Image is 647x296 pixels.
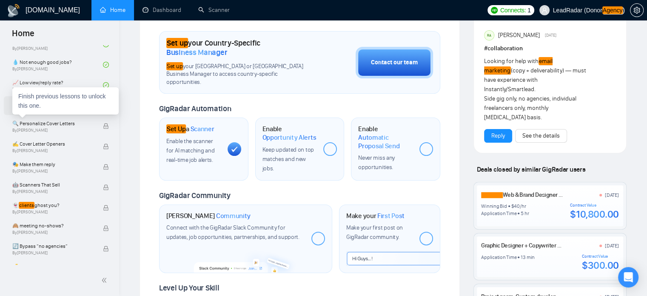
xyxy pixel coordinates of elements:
[570,203,618,208] div: Contract Value
[358,133,413,150] span: Automatic Proposal Send
[12,128,94,133] span: By [PERSON_NAME]
[103,184,109,190] span: lock
[605,242,619,249] div: [DATE]
[143,6,181,14] a: dashboardDashboard
[514,203,520,210] div: 40
[166,38,188,48] em: Set up
[5,27,41,45] span: Home
[12,250,94,256] span: By [PERSON_NAME]
[166,62,183,70] em: Set up
[582,254,619,259] div: Contract Value
[103,246,109,252] span: lock
[12,119,94,128] span: 🔍 Personalize Cover Letters
[262,146,314,172] span: Keep updated on top matches and new jobs.
[484,57,590,122] div: Looking for help with (copy + deliverability) — must have experience with Instantly/Smartlead. Si...
[103,82,109,88] span: check-circle
[498,31,539,40] span: [PERSON_NAME]
[12,189,94,194] span: By [PERSON_NAME]
[618,267,638,287] div: Open Intercom Messenger
[12,210,94,215] span: By [PERSON_NAME]
[473,162,589,177] span: Deals closed by similar GigRadar users
[481,210,516,217] div: Application Time
[542,7,547,13] span: user
[12,181,94,189] span: 🤖 Scanners That Sell
[191,125,214,133] span: Scanner
[522,131,560,141] a: See the details
[103,123,109,129] span: lock
[346,212,405,220] h1: Make your
[103,144,109,149] span: lock
[12,262,94,271] span: 💰 Win price talks
[194,248,297,273] img: slackcommunity-bg.png
[491,131,505,141] a: Reply
[371,58,418,67] div: Contact our team
[520,203,526,210] div: /hr
[12,148,94,153] span: By [PERSON_NAME]
[12,230,94,235] span: By [PERSON_NAME]
[103,62,109,68] span: check-circle
[485,31,494,40] div: RA
[481,203,507,210] div: Winning Bid
[500,6,526,15] span: Connects:
[484,44,616,53] h1: # collaboration
[12,197,59,214] span: 👻 ghost you?
[358,154,395,171] span: Never miss any opportunities.
[100,6,125,14] a: homeHome
[12,140,94,148] span: ✍️ Cover Letter Openers
[166,48,227,57] span: Business Manager
[481,242,639,249] a: Graphic Designer + Copywriter Needed | 7-Page Marketing Folder
[166,138,214,164] span: Enable the scanner for AI matching and real-time job alerts.
[356,47,433,78] button: Contact our team
[527,6,531,15] span: 1
[630,3,644,17] button: setting
[12,76,103,95] a: 📈 Low view/reply rate?By[PERSON_NAME]
[7,4,20,17] img: logo
[159,104,231,113] span: GigRadar Automation
[198,6,230,14] a: searchScanner
[12,55,103,74] a: 💧 Not enough good jobs?By[PERSON_NAME]
[481,191,503,199] em: Creative
[521,254,535,261] div: 13 min
[216,212,251,220] span: Community
[262,133,316,142] span: Opportunity Alerts
[103,164,109,170] span: lock
[166,63,313,87] span: your [GEOGRAPHIC_DATA] or [GEOGRAPHIC_DATA] Business Manager to access country-specific opportuni...
[19,202,34,209] em: clients
[377,212,405,220] span: First Post
[484,57,553,75] em: email marketing
[12,221,94,230] span: 🙈 meeting no-shows?
[103,205,109,211] span: lock
[515,129,567,143] button: See the details
[166,212,251,220] h1: [PERSON_NAME]
[159,191,231,200] span: GigRadar Community
[12,242,94,250] span: 🔄 Bypass “no agencies”
[103,225,109,231] span: lock
[159,283,219,293] span: Level Up Your Skill
[553,7,625,13] span: LeadRadar (Donor )
[511,203,514,210] div: $
[481,254,516,261] div: Application Time
[582,259,619,272] div: $300.00
[166,224,299,241] span: Connect with the GigRadar Slack Community for updates, job opportunities, partnerships, and support.
[166,38,313,57] h1: your Country-Specific
[358,125,413,150] h1: Enable
[545,32,556,39] span: [DATE]
[605,192,619,198] div: [DATE]
[630,7,643,14] span: setting
[12,160,94,169] span: 🎭 Make them reply
[570,208,618,221] div: $10,800.00
[491,7,498,14] img: upwork-logo.png
[101,276,110,285] span: double-left
[12,87,119,115] div: Finish previous lessons to unlock this one.
[602,6,623,14] em: Agency
[630,7,644,14] a: setting
[166,124,186,133] em: Set Up
[12,169,94,174] span: By [PERSON_NAME]
[521,210,529,217] div: 5 hr
[166,125,214,133] h1: a
[484,129,512,143] button: Reply
[262,125,317,141] h1: Enable
[346,224,403,241] span: Make your first post on GigRadar community.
